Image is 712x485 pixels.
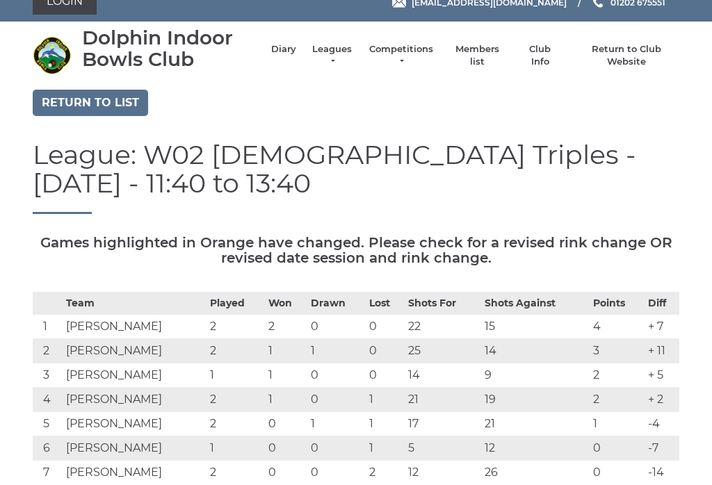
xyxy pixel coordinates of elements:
td: 2 [207,339,265,363]
td: 4 [33,388,63,412]
td: 3 [33,363,63,388]
a: Diary [271,43,296,56]
td: 0 [307,436,366,461]
th: Won [265,293,307,315]
td: 2 [207,388,265,412]
td: [PERSON_NAME] [63,412,207,436]
td: 0 [265,461,307,485]
td: 0 [307,315,366,339]
th: Shots Against [481,293,590,315]
td: 1 [366,412,405,436]
td: + 7 [645,315,679,339]
td: 0 [265,436,307,461]
td: 6 [33,436,63,461]
td: 12 [405,461,481,485]
td: 14 [481,339,590,363]
td: 1 [307,339,366,363]
td: 1 [207,436,265,461]
h5: Games highlighted in Orange have changed. Please check for a revised rink change OR revised date ... [33,235,679,265]
td: 2 [590,388,644,412]
td: 0 [307,461,366,485]
a: Leagues [310,43,354,68]
td: 21 [481,412,590,436]
td: [PERSON_NAME] [63,315,207,339]
td: 0 [590,436,644,461]
td: 5 [33,412,63,436]
td: 14 [405,363,481,388]
img: Dolphin Indoor Bowls Club [33,36,71,74]
td: 0 [366,363,405,388]
td: 1 [207,363,265,388]
td: 25 [405,339,481,363]
th: Lost [366,293,405,315]
td: 1 [265,388,307,412]
a: Members list [448,43,505,68]
td: 9 [481,363,590,388]
td: -4 [645,412,679,436]
td: 1 [265,339,307,363]
div: Dolphin Indoor Bowls Club [82,27,257,70]
td: 1 [265,363,307,388]
td: 15 [481,315,590,339]
th: Points [590,293,644,315]
td: [PERSON_NAME] [63,461,207,485]
td: 2 [366,461,405,485]
td: -14 [645,461,679,485]
a: Competitions [368,43,435,68]
td: 0 [366,315,405,339]
td: 7 [33,461,63,485]
td: 3 [590,339,644,363]
td: 0 [307,388,366,412]
td: 21 [405,388,481,412]
td: 0 [307,363,366,388]
td: 5 [405,436,481,461]
td: 2 [265,315,307,339]
td: + 11 [645,339,679,363]
h1: League: W02 [DEMOGRAPHIC_DATA] Triples - [DATE] - 11:40 to 13:40 [33,140,679,215]
td: 17 [405,412,481,436]
td: 19 [481,388,590,412]
td: 2 [207,315,265,339]
td: 12 [481,436,590,461]
th: Team [63,293,207,315]
th: Played [207,293,265,315]
td: 1 [366,388,405,412]
td: 2 [207,412,265,436]
td: 22 [405,315,481,339]
td: + 2 [645,388,679,412]
td: + 5 [645,363,679,388]
td: 1 [307,412,366,436]
td: 1 [33,315,63,339]
a: Return to list [33,90,148,116]
a: Club Info [520,43,560,68]
td: [PERSON_NAME] [63,363,207,388]
th: Drawn [307,293,366,315]
td: 0 [590,461,644,485]
td: 4 [590,315,644,339]
td: 0 [265,412,307,436]
td: 2 [590,363,644,388]
a: Return to Club Website [574,43,679,68]
td: [PERSON_NAME] [63,388,207,412]
td: 1 [366,436,405,461]
td: 1 [590,412,644,436]
td: -7 [645,436,679,461]
td: 0 [366,339,405,363]
td: 2 [207,461,265,485]
th: Shots For [405,293,481,315]
td: 2 [33,339,63,363]
td: [PERSON_NAME] [63,339,207,363]
th: Diff [645,293,679,315]
td: 26 [481,461,590,485]
td: [PERSON_NAME] [63,436,207,461]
